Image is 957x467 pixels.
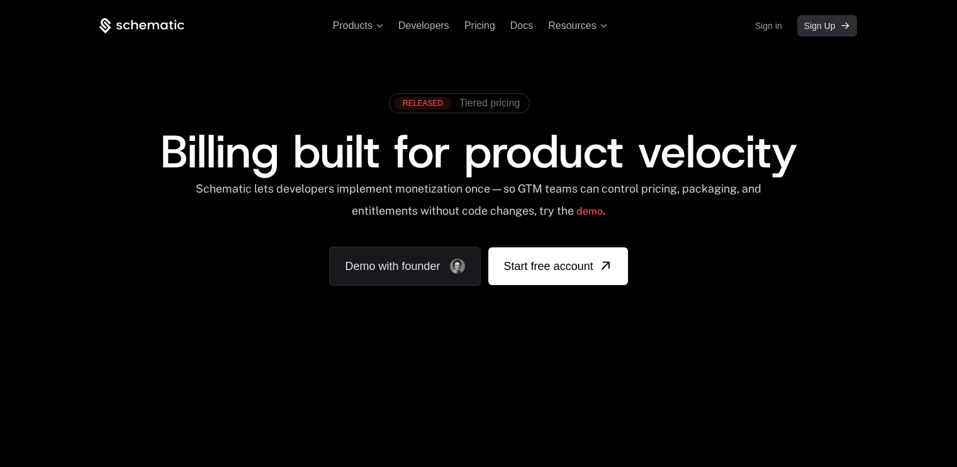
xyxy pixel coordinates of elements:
a: Sign in [755,16,782,36]
span: Billing built for product velocity [160,121,797,182]
span: Sign Up [804,20,836,32]
a: [object Object],[object Object] [394,97,520,110]
a: [object Object] [797,15,858,37]
a: Pricing [464,20,495,31]
a: Demo with founder, ,[object Object] [329,247,481,286]
a: Docs [510,20,533,31]
span: Resources [548,20,596,31]
a: demo [576,196,603,227]
a: [object Object] [488,247,627,285]
div: Schematic lets developers implement monetization once — so GTM teams can control pricing, packagi... [194,182,763,227]
span: Tiered pricing [459,98,520,109]
div: RELEASED [394,97,452,110]
span: Start free account [503,257,593,275]
img: Founder [450,259,465,274]
a: Developers [398,20,449,31]
span: Products [333,20,372,31]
